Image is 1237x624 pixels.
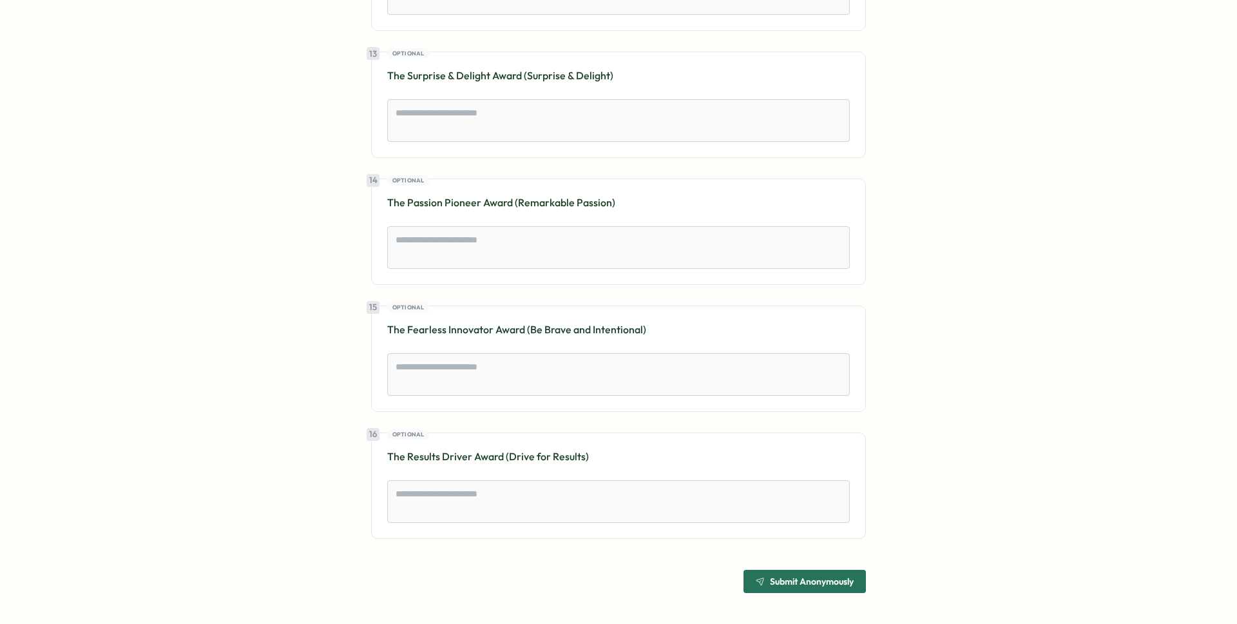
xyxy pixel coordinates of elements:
[770,577,854,586] span: Submit Anonymously
[387,195,850,211] p: The Passion Pioneer Award (Remarkable Passion)
[392,176,425,185] span: Optional
[392,49,425,58] span: Optional
[743,570,866,593] button: Submit Anonymously
[367,174,379,187] div: 14
[367,428,379,441] div: 16
[387,68,850,84] p: The Surprise & Delight Award (Surprise & Delight)
[392,303,425,312] span: Optional
[392,430,425,439] span: Optional
[367,47,379,60] div: 13
[367,301,379,314] div: 15
[387,322,850,338] p: The Fearless Innovator Award (Be Brave and Intentional)
[387,449,850,465] p: The Results Driver Award (Drive for Results)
